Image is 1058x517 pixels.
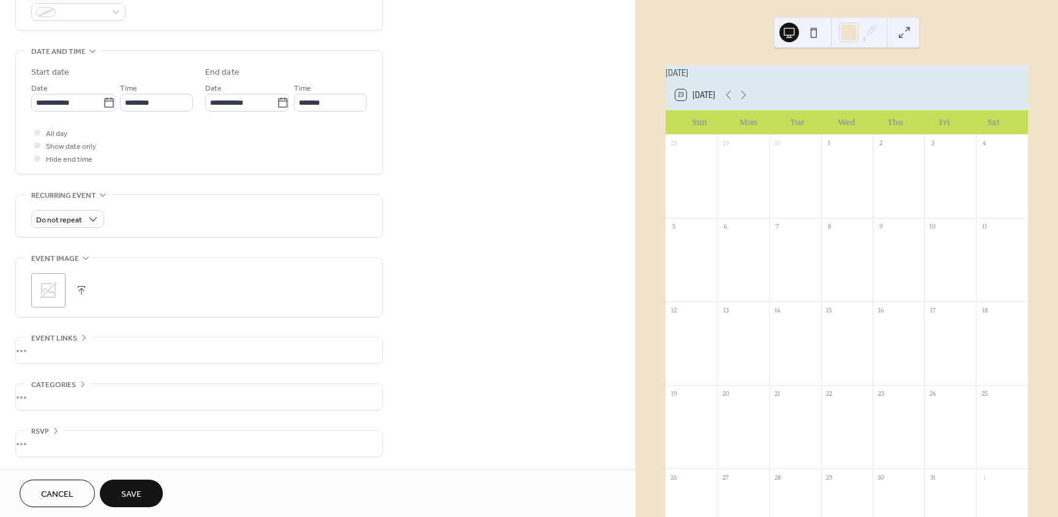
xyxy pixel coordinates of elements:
[16,338,382,363] div: •••
[876,138,885,148] div: 2
[928,389,937,398] div: 24
[980,222,989,231] div: 11
[669,305,678,314] div: 12
[669,222,678,231] div: 5
[721,472,730,481] div: 27
[876,222,885,231] div: 9
[671,86,719,104] button: 23[DATE]
[46,153,92,166] span: Hide end time
[721,222,730,231] div: 6
[205,82,222,95] span: Date
[825,389,834,398] div: 22
[31,189,96,202] span: Recurring event
[36,213,82,227] span: Do not repeat
[980,138,989,148] div: 4
[31,425,49,438] span: RSVP
[825,222,834,231] div: 8
[669,472,678,481] div: 26
[16,384,382,410] div: •••
[31,45,86,58] span: Date and time
[41,488,73,501] span: Cancel
[920,110,969,135] div: Fri
[773,138,782,148] div: 30
[31,332,77,345] span: Event links
[31,379,76,391] span: Categories
[120,82,137,95] span: Time
[928,305,937,314] div: 17
[205,66,239,79] div: End date
[980,305,989,314] div: 18
[31,82,48,95] span: Date
[294,82,311,95] span: Time
[721,138,730,148] div: 29
[31,252,79,265] span: Event image
[20,480,95,507] button: Cancel
[928,138,937,148] div: 3
[773,222,782,231] div: 7
[876,305,885,314] div: 16
[666,66,1028,80] div: [DATE]
[16,431,382,456] div: •••
[822,110,871,135] div: Wed
[928,222,937,231] div: 10
[825,138,834,148] div: 1
[669,389,678,398] div: 19
[876,472,885,481] div: 30
[928,472,937,481] div: 31
[773,305,782,314] div: 14
[724,110,773,135] div: Mon
[31,273,66,308] div: ;
[980,389,989,398] div: 25
[46,140,96,153] span: Show date only
[100,480,163,507] button: Save
[773,472,782,481] div: 28
[969,110,1018,135] div: Sat
[825,305,834,314] div: 15
[121,488,141,501] span: Save
[773,389,782,398] div: 21
[773,110,822,135] div: Tue
[876,389,885,398] div: 23
[825,472,834,481] div: 29
[980,472,989,481] div: 1
[31,66,69,79] div: Start date
[46,127,67,140] span: All day
[871,110,920,135] div: Thu
[721,305,730,314] div: 13
[669,138,678,148] div: 28
[721,389,730,398] div: 20
[675,110,724,135] div: Sun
